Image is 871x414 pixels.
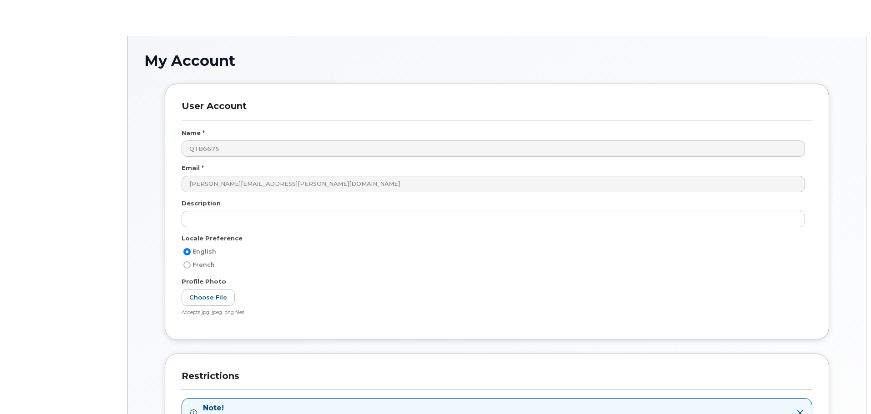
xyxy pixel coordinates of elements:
span: English [192,248,216,255]
h3: Restrictions [182,370,812,390]
div: Accepts jpg, jpeg, png files [182,309,805,316]
input: French [183,261,191,269]
label: Choose File [182,289,235,306]
input: English [183,248,191,255]
span: French [192,261,215,268]
h1: My Account [144,53,850,69]
strong: Note! [203,403,598,414]
label: Name * [182,129,205,137]
label: Profile Photo [182,277,226,286]
label: Description [182,199,221,208]
h3: User Account [182,100,812,120]
label: Email * [182,164,204,172]
label: Locale Preference [182,234,243,243]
